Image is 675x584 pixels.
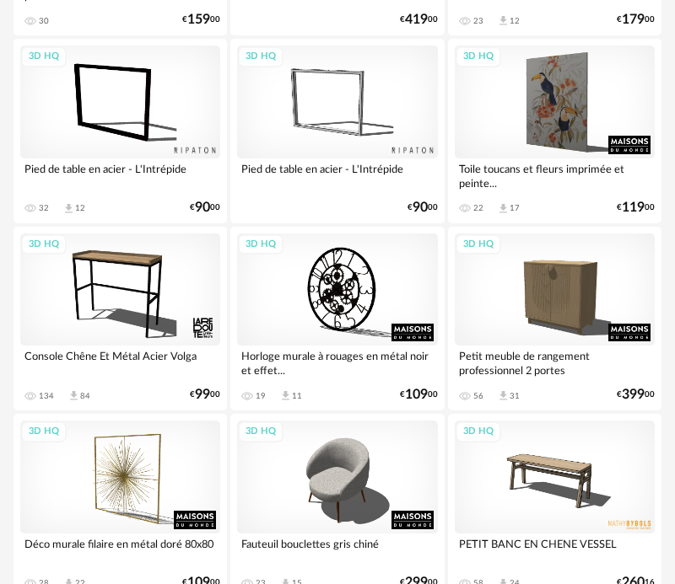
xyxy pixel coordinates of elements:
div: € 00 [182,14,220,25]
div: € 00 [617,14,655,25]
div: Fauteuil bouclettes gris chiné [237,533,437,567]
div: 3D HQ [238,234,283,255]
div: 3D HQ [21,46,67,67]
span: 419 [405,14,428,25]
span: 90 [195,202,210,213]
div: € 00 [400,14,438,25]
div: 3D HQ [456,46,501,67]
div: PETIT BANC EN CHENE VESSEL [455,533,655,567]
span: Download icon [62,202,75,215]
div: Pied de table en acier - L'Intrépide [20,158,220,192]
div: 3D HQ [238,46,283,67]
span: Download icon [497,389,510,402]
span: Download icon [279,389,292,402]
a: 3D HQ Petit meuble de rangement professionnel 2 portes 56 Download icon 31 €39900 [448,227,661,410]
div: € 00 [617,202,655,213]
div: 3D HQ [456,421,501,442]
span: 399 [622,389,645,400]
span: Download icon [497,14,510,27]
div: € 00 [190,389,220,400]
a: 3D HQ Horloge murale à rouages en métal noir et effet... 19 Download icon 11 €10900 [230,227,444,410]
div: 11 [292,391,302,401]
div: € 00 [408,202,438,213]
span: 90 [413,202,428,213]
span: Download icon [497,202,510,215]
div: 134 [39,391,54,401]
div: 3D HQ [21,421,67,442]
div: 32 [39,203,49,213]
span: 119 [622,202,645,213]
div: 3D HQ [21,234,67,255]
div: € 00 [190,202,220,213]
div: 56 [473,391,483,401]
div: 12 [75,203,85,213]
div: 3D HQ [456,234,501,255]
span: 109 [405,389,428,400]
div: 3D HQ [238,421,283,442]
div: 22 [473,203,483,213]
a: 3D HQ Console Chêne Et Métal Acier Volga 134 Download icon 84 €9900 [13,227,227,410]
a: 3D HQ Toile toucans et fleurs imprimée et peinte... 22 Download icon 17 €11900 [448,39,661,222]
div: Petit meuble de rangement professionnel 2 portes [455,346,655,379]
span: 159 [187,14,210,25]
div: Console Chêne Et Métal Acier Volga [20,346,220,379]
div: 17 [510,203,520,213]
div: 31 [510,391,520,401]
span: 179 [622,14,645,25]
div: 30 [39,16,49,26]
div: 84 [80,391,90,401]
span: 99 [195,389,210,400]
div: € 00 [617,389,655,400]
div: € 00 [400,389,438,400]
a: 3D HQ Pied de table en acier - L'Intrépide 32 Download icon 12 €9000 [13,39,227,222]
div: 12 [510,16,520,26]
div: 19 [256,391,266,401]
div: Pied de table en acier - L'Intrépide [237,158,437,192]
div: Toile toucans et fleurs imprimée et peinte... [455,158,655,192]
div: Déco murale filaire en métal doré 80x80 [20,533,220,567]
span: Download icon [67,389,80,402]
div: Horloge murale à rouages en métal noir et effet... [237,346,437,379]
a: 3D HQ Pied de table en acier - L'Intrépide €9000 [230,39,444,222]
div: 23 [473,16,483,26]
